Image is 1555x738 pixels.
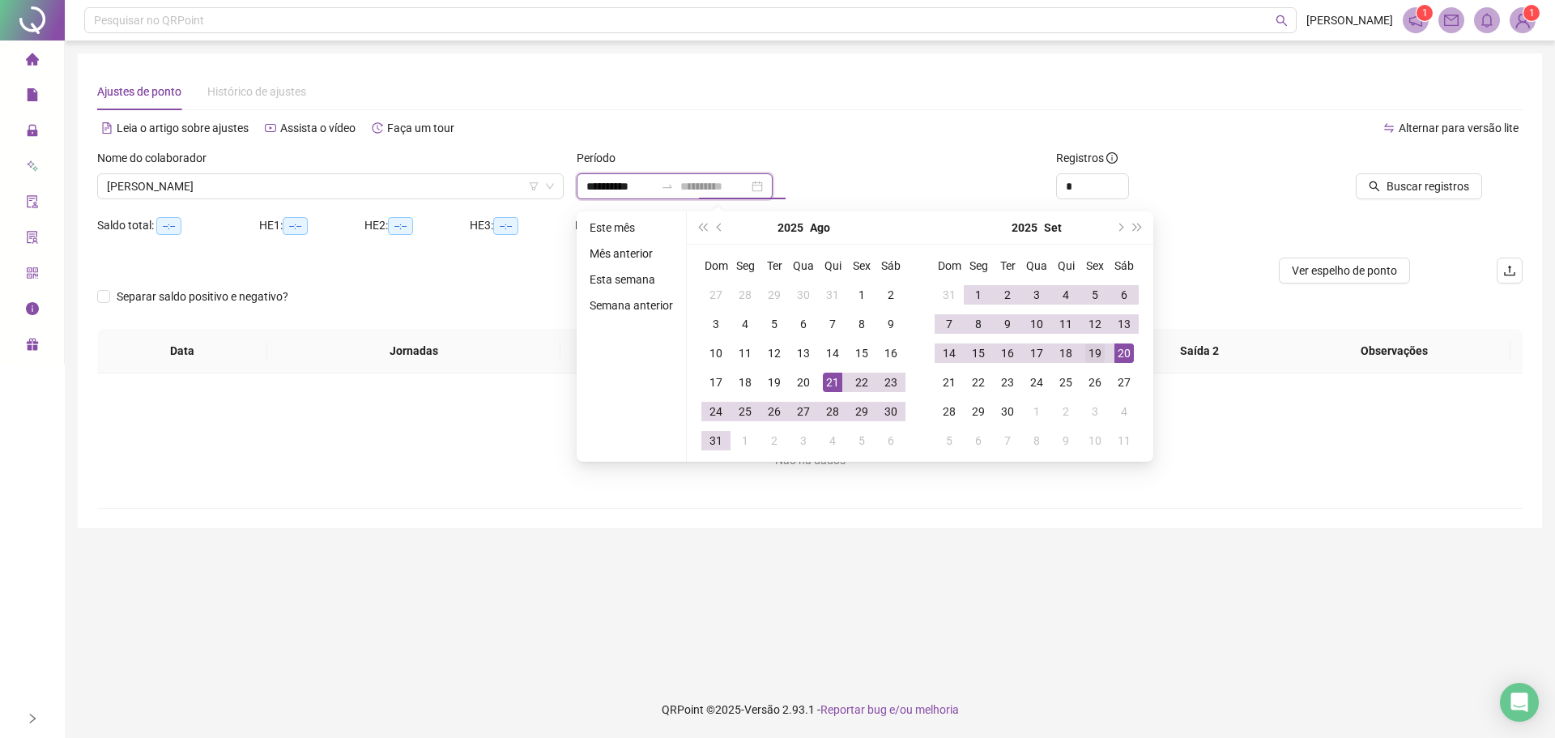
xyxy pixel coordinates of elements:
[529,181,539,191] span: filter
[711,211,729,244] button: prev-year
[935,309,964,339] td: 2025-09-07
[156,217,181,235] span: --:--
[731,397,760,426] td: 2025-08-25
[26,45,39,78] span: home
[1356,173,1482,199] button: Buscar registros
[661,180,674,193] span: swap-right
[823,373,842,392] div: 21
[1085,343,1105,363] div: 19
[964,280,993,309] td: 2025-09-01
[1276,15,1288,27] span: search
[818,280,847,309] td: 2025-07-31
[1292,342,1497,360] span: Observações
[847,397,876,426] td: 2025-08-29
[993,368,1022,397] td: 2025-09-23
[1110,426,1139,455] td: 2025-10-11
[765,343,784,363] div: 12
[935,368,964,397] td: 2025-09-21
[1080,397,1110,426] td: 2025-10-03
[1022,397,1051,426] td: 2025-10-01
[993,339,1022,368] td: 2025-09-16
[1056,343,1076,363] div: 18
[1056,149,1118,167] span: Registros
[26,224,39,256] span: solution
[964,397,993,426] td: 2025-09-29
[876,368,905,397] td: 2025-08-23
[939,431,959,450] div: 5
[969,373,988,392] div: 22
[1369,181,1380,192] span: search
[701,280,731,309] td: 2025-07-27
[65,681,1555,738] footer: QRPoint © 2025 - 2.93.1 -
[1510,8,1535,32] img: 95233
[1080,280,1110,309] td: 2025-09-05
[26,117,39,149] span: lock
[818,368,847,397] td: 2025-08-21
[575,216,694,235] div: H. NOT.:
[794,343,813,363] div: 13
[735,431,755,450] div: 1
[27,713,38,724] span: right
[818,251,847,280] th: Qui
[876,397,905,426] td: 2025-08-30
[881,431,901,450] div: 6
[794,285,813,305] div: 30
[993,309,1022,339] td: 2025-09-09
[847,368,876,397] td: 2025-08-22
[97,216,259,235] div: Saldo total:
[789,339,818,368] td: 2025-08-13
[1523,5,1540,21] sup: Atualize o seu contato no menu Meus Dados
[823,285,842,305] div: 31
[706,314,726,334] div: 3
[789,368,818,397] td: 2025-08-20
[765,402,784,421] div: 26
[735,285,755,305] div: 28
[789,309,818,339] td: 2025-08-06
[731,426,760,455] td: 2025-09-01
[1080,368,1110,397] td: 2025-09-26
[852,285,871,305] div: 1
[998,373,1017,392] div: 23
[1022,426,1051,455] td: 2025-10-08
[1022,339,1051,368] td: 2025-09-17
[935,397,964,426] td: 2025-09-28
[1051,368,1080,397] td: 2025-09-25
[744,703,780,716] span: Versão
[1085,314,1105,334] div: 12
[1027,402,1046,421] div: 1
[760,309,789,339] td: 2025-08-05
[939,373,959,392] div: 21
[1114,373,1134,392] div: 27
[847,309,876,339] td: 2025-08-08
[760,368,789,397] td: 2025-08-19
[1051,426,1080,455] td: 2025-10-09
[97,329,267,373] th: Data
[731,280,760,309] td: 2025-07-28
[735,343,755,363] div: 11
[1051,251,1080,280] th: Qui
[26,188,39,220] span: audit
[1114,314,1134,334] div: 13
[823,431,842,450] div: 4
[1085,402,1105,421] div: 3
[1056,402,1076,421] div: 2
[810,211,830,244] button: month panel
[364,216,470,235] div: HE 2:
[110,288,295,305] span: Separar saldo positivo e negativo?
[1027,373,1046,392] div: 24
[964,368,993,397] td: 2025-09-22
[777,211,803,244] button: year panel
[388,217,413,235] span: --:--
[852,373,871,392] div: 22
[583,270,680,289] li: Esta semana
[97,85,181,98] span: Ajustes de ponto
[387,122,454,134] span: Faça um tour
[823,314,842,334] div: 7
[847,251,876,280] th: Sex
[731,309,760,339] td: 2025-08-04
[935,339,964,368] td: 2025-09-14
[1503,264,1516,277] span: upload
[789,251,818,280] th: Qua
[818,339,847,368] td: 2025-08-14
[701,368,731,397] td: 2025-08-17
